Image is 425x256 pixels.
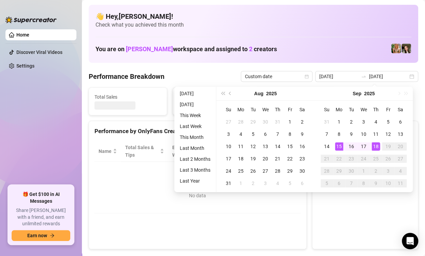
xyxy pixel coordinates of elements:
[50,233,55,238] span: arrow-right
[254,141,301,162] th: Chat Conversion
[96,12,411,21] h4: 👋 Hey, [PERSON_NAME] !
[16,63,34,69] a: Settings
[361,74,366,79] span: swap-right
[318,127,412,136] div: Sales by OnlyFans Creator
[305,74,309,79] span: calendar
[126,45,173,53] span: [PERSON_NAME]
[5,16,57,23] img: logo-BBDzfeDw.svg
[12,207,70,227] span: Share [PERSON_NAME] with a friend, and earn unlimited rewards
[16,32,29,38] a: Home
[245,71,308,82] span: Custom date
[99,147,112,155] span: Name
[172,144,207,159] div: Est. Hours Worked
[12,191,70,204] span: 🎁 Get $100 in AI Messages
[361,74,366,79] span: to
[96,45,277,53] h1: You are on workspace and assigned to creators
[249,45,252,53] span: 2
[94,93,161,101] span: Total Sales
[262,93,329,101] span: Messages Sent
[94,141,121,162] th: Name
[369,73,408,80] input: End date
[258,144,291,159] span: Chat Conversion
[401,44,411,53] img: Lily
[27,233,47,238] span: Earn now
[402,233,418,249] div: Open Intercom Messenger
[101,192,294,199] div: No data
[178,93,245,101] span: Active Chats
[16,49,62,55] a: Discover Viral Videos
[12,230,70,241] button: Earn nowarrow-right
[217,141,254,162] th: Sales / Hour
[319,73,358,80] input: Start date
[121,141,168,162] th: Total Sales & Tips
[89,72,164,81] h4: Performance Breakdown
[221,144,244,159] span: Sales / Hour
[391,44,401,53] img: Willow
[96,21,411,29] span: Check what you achieved this month
[125,144,159,159] span: Total Sales & Tips
[94,127,301,136] div: Performance by OnlyFans Creator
